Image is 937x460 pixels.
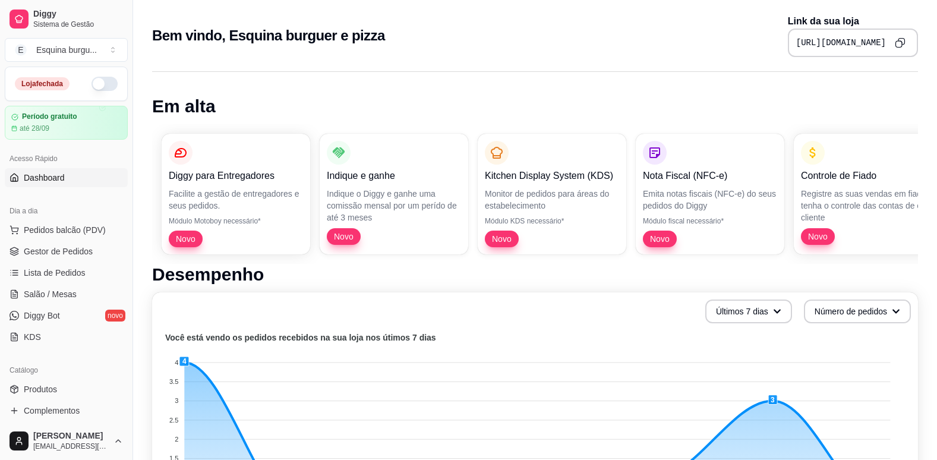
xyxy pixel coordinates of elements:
[5,263,128,282] a: Lista de Pedidos
[5,106,128,140] a: Período gratuitoaté 28/09
[175,397,178,404] tspan: 3
[788,14,918,29] p: Link da sua loja
[478,134,626,254] button: Kitchen Display System (KDS)Monitor de pedidos para áreas do estabelecimentoMódulo KDS necessário...
[24,288,77,300] span: Salão / Mesas
[162,134,310,254] button: Diggy para EntregadoresFacilite a gestão de entregadores e seus pedidos.Módulo Motoboy necessário...
[152,96,918,117] h1: Em alta
[152,26,385,45] h2: Bem vindo, Esquina burguer e pizza
[24,331,41,343] span: KDS
[175,359,178,366] tspan: 4
[5,361,128,380] div: Catálogo
[327,188,461,223] p: Indique o Diggy e ganhe uma comissão mensal por um perído de até 3 meses
[320,134,468,254] button: Indique e ganheIndique o Diggy e ganhe uma comissão mensal por um perído de até 3 mesesNovo
[643,216,777,226] p: Módulo fiscal necessário*
[33,20,123,29] span: Sistema de Gestão
[33,431,109,442] span: [PERSON_NAME]
[171,233,200,245] span: Novo
[5,168,128,187] a: Dashboard
[169,216,303,226] p: Módulo Motoboy necessário*
[24,405,80,417] span: Complementos
[5,38,128,62] button: Select a team
[169,417,178,424] tspan: 2.5
[5,5,128,33] a: DiggySistema de Gestão
[803,231,832,242] span: Novo
[643,169,777,183] p: Nota Fiscal (NFC-e)
[5,380,128,399] a: Produtos
[165,333,436,342] text: Você está vendo os pedidos recebidos na sua loja nos útimos 7 dias
[169,378,178,385] tspan: 3.5
[169,188,303,212] p: Facilite a gestão de entregadores e seus pedidos.
[329,231,358,242] span: Novo
[36,44,97,56] div: Esquina burgu ...
[485,216,619,226] p: Módulo KDS necessário*
[485,188,619,212] p: Monitor de pedidos para áreas do estabelecimento
[801,169,935,183] p: Controle de Fiado
[24,383,57,395] span: Produtos
[33,9,123,20] span: Diggy
[485,169,619,183] p: Kitchen Display System (KDS)
[15,77,70,90] div: Loja fechada
[24,267,86,279] span: Lista de Pedidos
[169,169,303,183] p: Diggy para Entregadores
[15,44,27,56] span: E
[801,188,935,223] p: Registre as suas vendas em fiado e tenha o controle das contas de cada cliente
[5,285,128,304] a: Salão / Mesas
[891,33,910,52] button: Copy to clipboard
[5,220,128,240] button: Pedidos balcão (PDV)
[24,310,60,322] span: Diggy Bot
[5,149,128,168] div: Acesso Rápido
[175,436,178,443] tspan: 2
[5,201,128,220] div: Dia a dia
[796,37,886,49] pre: [URL][DOMAIN_NAME]
[643,188,777,212] p: Emita notas fiscais (NFC-e) do seus pedidos do Diggy
[24,172,65,184] span: Dashboard
[22,112,77,121] article: Período gratuito
[5,306,128,325] a: Diggy Botnovo
[636,134,784,254] button: Nota Fiscal (NFC-e)Emita notas fiscais (NFC-e) do seus pedidos do DiggyMódulo fiscal necessário*Novo
[804,300,911,323] button: Número de pedidos
[152,264,918,285] h1: Desempenho
[5,242,128,261] a: Gestor de Pedidos
[5,327,128,346] a: KDS
[33,442,109,451] span: [EMAIL_ADDRESS][DOMAIN_NAME]
[92,77,118,91] button: Alterar Status
[5,427,128,455] button: [PERSON_NAME][EMAIL_ADDRESS][DOMAIN_NAME]
[487,233,516,245] span: Novo
[24,245,93,257] span: Gestor de Pedidos
[705,300,792,323] button: Últimos 7 dias
[24,224,106,236] span: Pedidos balcão (PDV)
[327,169,461,183] p: Indique e ganhe
[20,124,49,133] article: até 28/09
[645,233,674,245] span: Novo
[5,401,128,420] a: Complementos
